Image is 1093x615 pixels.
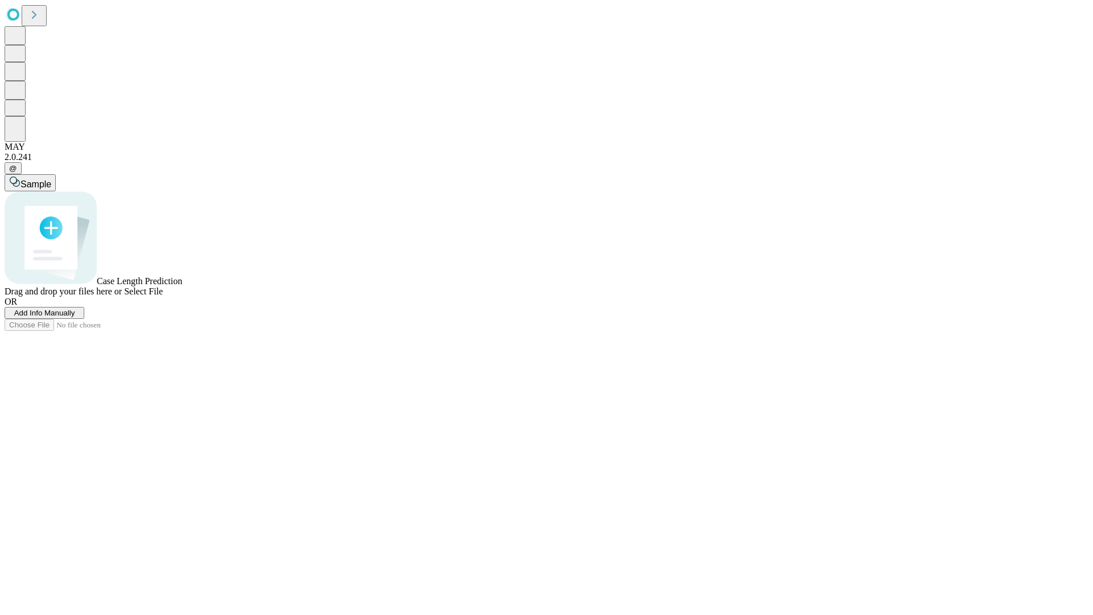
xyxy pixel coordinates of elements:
button: @ [5,162,22,174]
div: MAY [5,142,1088,152]
button: Add Info Manually [5,307,84,319]
span: Add Info Manually [14,309,75,317]
span: Drag and drop your files here or [5,286,122,296]
button: Sample [5,174,56,191]
span: Select File [124,286,163,296]
span: @ [9,164,17,173]
span: OR [5,297,17,306]
div: 2.0.241 [5,152,1088,162]
span: Case Length Prediction [97,276,182,286]
span: Sample [20,179,51,189]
